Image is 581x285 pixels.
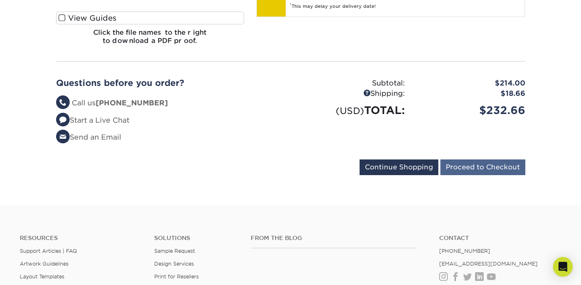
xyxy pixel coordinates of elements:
[439,235,561,242] a: Contact
[56,12,245,24] label: View Guides
[154,261,194,267] a: Design Services
[553,257,573,277] div: Open Intercom Messenger
[2,260,70,282] iframe: Google Customer Reviews
[154,248,195,254] a: Sample Request
[20,235,142,242] h4: Resources
[56,116,129,124] a: Start a Live Chat
[291,102,411,118] div: TOTAL:
[439,261,538,267] a: [EMAIL_ADDRESS][DOMAIN_NAME]
[440,159,525,175] input: Proceed to Checkout
[56,133,121,141] a: Send an Email
[291,78,411,89] div: Subtotal:
[291,88,411,99] div: Shipping:
[336,105,364,116] small: (USD)
[96,99,168,107] strong: [PHONE_NUMBER]
[20,248,77,254] a: Support Articles | FAQ
[411,102,532,118] div: $232.66
[56,98,285,109] li: Call us
[411,78,532,89] div: $214.00
[439,248,490,254] a: [PHONE_NUMBER]
[56,78,285,88] h2: Questions before you order?
[154,273,199,280] a: Print for Resellers
[360,159,438,175] input: Continue Shopping
[251,235,417,242] h4: From the Blog
[411,88,532,99] div: $18.66
[56,28,245,51] h6: Click the file names to the right to download a PDF proof.
[154,235,238,242] h4: Solutions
